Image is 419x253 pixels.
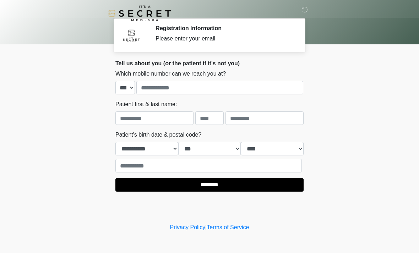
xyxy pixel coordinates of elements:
[156,25,293,32] h2: Registration Information
[121,25,142,46] img: Agent Avatar
[108,5,171,21] img: It's A Secret Med Spa Logo
[115,70,226,78] label: Which mobile number can we reach you at?
[115,60,304,67] h2: Tell us about you (or the patient if it's not you)
[115,131,201,139] label: Patient's birth date & postal code?
[115,100,177,109] label: Patient first & last name:
[156,34,293,43] div: Please enter your email
[205,224,207,230] a: |
[170,224,206,230] a: Privacy Policy
[207,224,249,230] a: Terms of Service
